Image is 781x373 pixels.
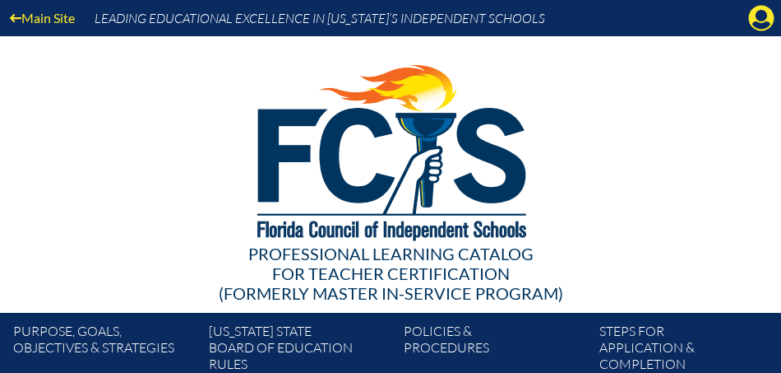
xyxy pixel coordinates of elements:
[26,244,755,303] div: Professional Learning Catalog (formerly Master In-service Program)
[3,7,81,29] a: Main Site
[221,36,561,261] img: FCISlogo221.eps
[272,263,510,283] span: for Teacher Certification
[748,5,774,31] svg: Manage account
